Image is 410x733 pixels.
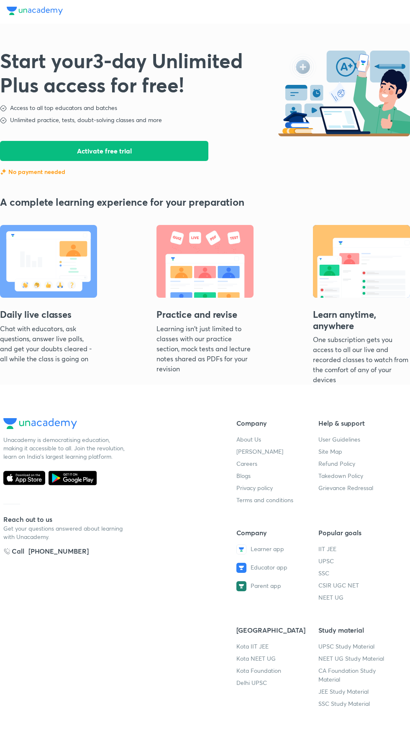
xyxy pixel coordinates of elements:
[236,460,257,467] a: Careers
[236,563,312,573] a: Educator app
[318,642,374,650] a: UPSC Study Material
[3,436,129,461] div: Unacademy is democratising education, making it accessible to all. Join the revolution, learn on ...
[318,435,360,443] a: User Guidelines
[318,472,363,480] a: Takedown Policy
[236,642,269,650] a: Kota IIT JEE
[7,7,63,15] img: Unacademy
[3,514,129,524] h5: Reach out to us
[236,625,312,635] h5: [GEOGRAPHIC_DATA]
[156,225,254,298] img: Practice and revise
[236,544,312,554] a: Learner app
[8,168,65,176] p: No payment needed
[236,447,283,455] a: [PERSON_NAME]
[318,581,359,589] a: CSIR UGC NET
[318,569,329,577] a: SSC
[318,667,376,683] a: CA Foundation Study Material
[313,225,410,298] img: Learn anytime, anywhere
[313,335,410,385] p: One subscription gets you access to all our live and recorded classes to watch from the comfort o...
[318,528,394,538] h5: Popular goals
[236,581,246,591] img: Parent app
[10,115,162,124] h5: Unlimited practice, tests, doubt-solving classes and more
[28,546,89,556] div: [PHONE_NUMBER]
[236,528,312,538] h5: Company
[3,524,129,541] p: Get your questions answered about learning with Unacademy.
[156,324,254,374] p: Learning isn't just limited to classes with our practice section, mock tests and lecture notes sh...
[3,418,77,429] img: Unacademy Logo
[156,309,254,323] h3: Practice and revise
[318,557,334,565] a: UPSC
[318,447,342,455] a: Site Map
[236,418,312,428] h5: Company
[236,654,276,662] a: Kota NEET UG
[313,309,410,335] h3: Learn anytime, anywhere
[318,625,394,635] h5: Study material
[7,7,63,17] a: Unacademy
[10,103,117,112] h5: Access to all top educators and batches
[236,496,293,504] a: Terms and conditions
[318,484,373,492] a: Grievance Redressal
[318,654,384,662] a: NEET UG Study Material
[236,563,246,573] img: Educator app
[236,484,273,492] a: Privacy policy
[318,687,369,695] a: JEE Study Material
[318,418,394,428] h5: Help & support
[3,546,129,556] a: Call[PHONE_NUMBER]
[236,435,261,443] a: About Us
[236,581,312,591] a: Parent app
[236,472,251,480] a: Blogs
[318,545,336,553] a: IIT JEE
[236,679,267,687] a: Delhi UPSC
[318,593,343,601] a: NEET UG
[318,460,355,467] a: Refund Policy
[318,700,370,707] a: SSC Study Material
[236,544,246,554] img: Learner app
[3,546,24,556] h5: Call
[236,667,281,674] a: Kota Foundation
